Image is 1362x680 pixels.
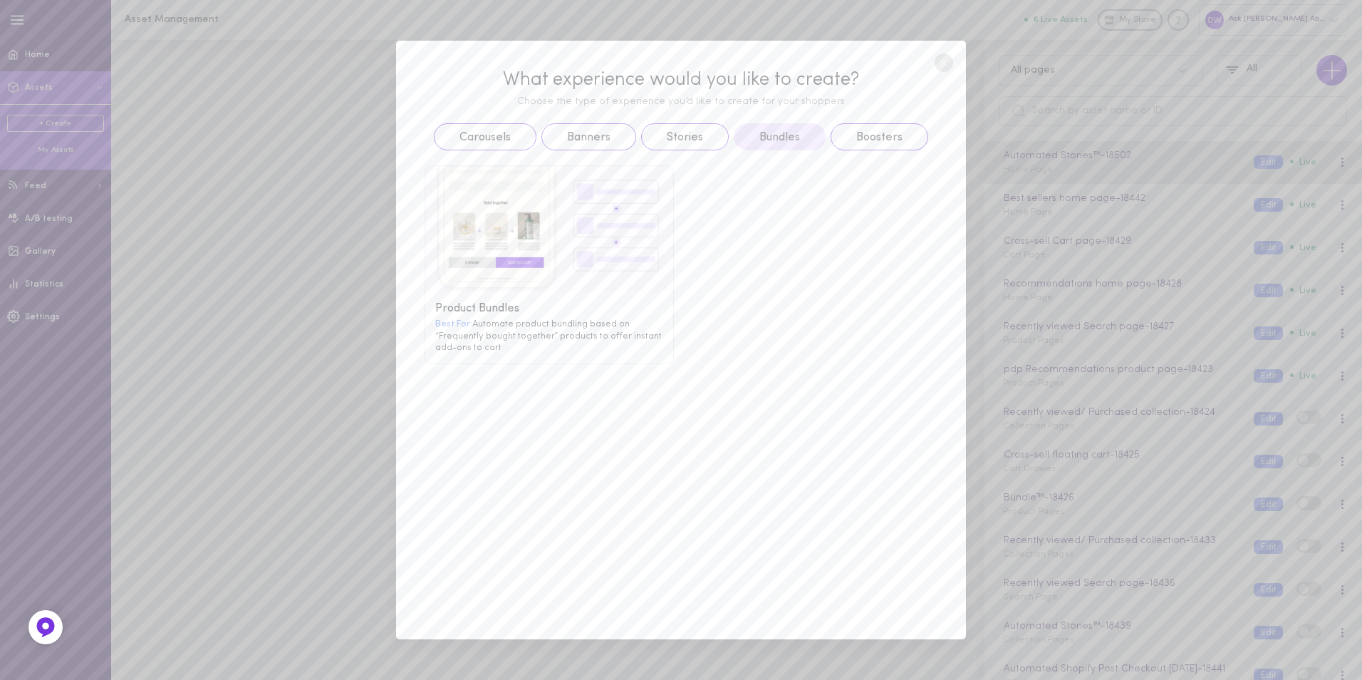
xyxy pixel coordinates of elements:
button: Bundles [734,123,826,150]
div: Product Bundles [435,302,663,316]
button: Carousels [434,123,536,150]
span: Best For: [435,319,472,329]
div: Choose the type of experience you’d like to create for your shoppers [425,96,937,108]
button: Banners [541,123,636,150]
button: Stories [641,123,729,150]
img: Feedback Button [35,617,56,638]
div: What experience would you like to create? [425,69,937,91]
button: Boosters [831,123,928,150]
div: Automate product bundling based on “Frequently bought together” products to offer instant add-ons... [435,318,663,353]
